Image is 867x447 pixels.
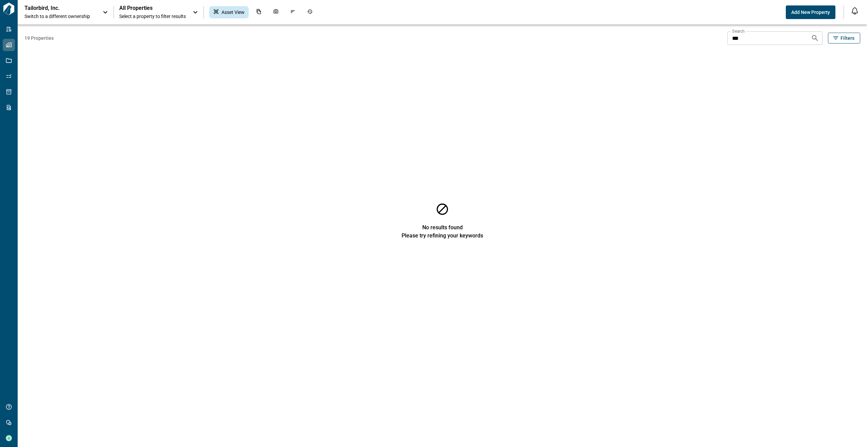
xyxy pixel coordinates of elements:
[252,6,266,18] div: Documents
[119,13,186,20] span: Select a property to filter results
[119,5,186,12] span: All Properties
[24,13,96,20] span: Switch to a different ownership
[303,6,317,18] div: Job History
[808,31,822,45] button: Search properties
[732,28,745,34] label: Search
[786,5,835,19] button: Add New Property
[422,216,463,231] span: No results found
[791,9,830,16] span: Add New Property
[24,5,86,12] p: Tailorbird, Inc.
[269,6,283,18] div: Photos
[828,33,860,44] button: Filters
[402,231,483,239] span: Please try refining your keywords
[24,35,725,42] span: 19 Properties
[849,5,860,16] button: Open notification feed
[222,9,245,16] span: Asset View
[209,6,249,18] div: Asset View
[841,35,854,42] span: Filters
[286,6,300,18] div: Issues & Info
